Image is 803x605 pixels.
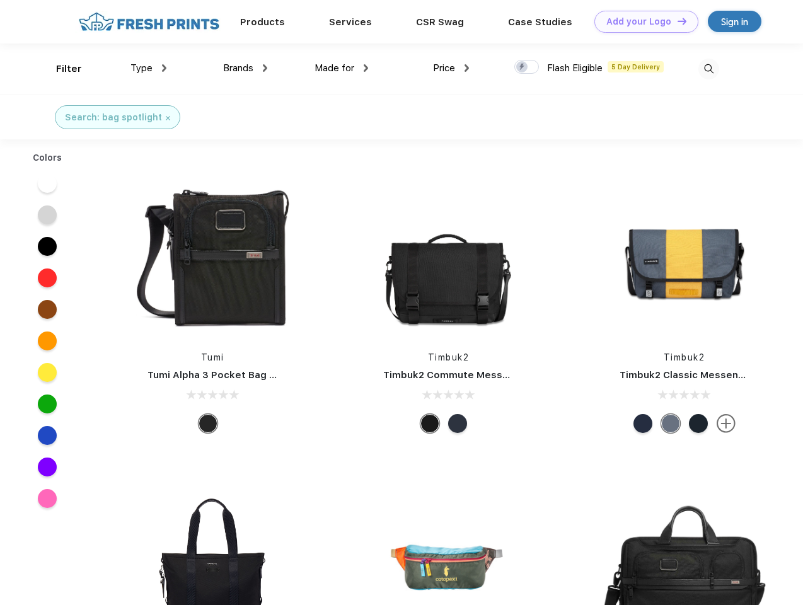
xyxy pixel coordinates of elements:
a: Tumi Alpha 3 Pocket Bag Small [147,369,295,381]
div: Colors [23,151,72,164]
div: Search: bag spotlight [65,111,162,124]
a: Timbuk2 [428,352,470,362]
img: func=resize&h=266 [129,171,296,338]
a: Sign in [708,11,761,32]
img: dropdown.png [465,64,469,72]
img: filter_cancel.svg [166,116,170,120]
div: Eco Lightbeam [661,414,680,433]
a: Tumi [201,352,224,362]
span: Type [130,62,153,74]
a: Timbuk2 Commute Messenger Bag [383,369,552,381]
img: more.svg [717,414,736,433]
img: dropdown.png [364,64,368,72]
span: 5 Day Delivery [608,61,664,72]
img: fo%20logo%202.webp [75,11,223,33]
div: Black [199,414,217,433]
span: Price [433,62,455,74]
div: Sign in [721,14,748,29]
div: Add your Logo [606,16,671,27]
a: Timbuk2 [664,352,705,362]
img: DT [678,18,686,25]
span: Made for [315,62,354,74]
div: Filter [56,62,82,76]
div: Eco Black [420,414,439,433]
img: dropdown.png [162,64,166,72]
a: Products [240,16,285,28]
span: Brands [223,62,253,74]
img: func=resize&h=266 [364,171,532,338]
div: Eco Nautical [448,414,467,433]
div: Eco Nautical [633,414,652,433]
span: Flash Eligible [547,62,603,74]
img: dropdown.png [263,64,267,72]
img: func=resize&h=266 [601,171,768,338]
img: desktop_search.svg [698,59,719,79]
div: Eco Monsoon [689,414,708,433]
a: Timbuk2 Classic Messenger Bag [620,369,776,381]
